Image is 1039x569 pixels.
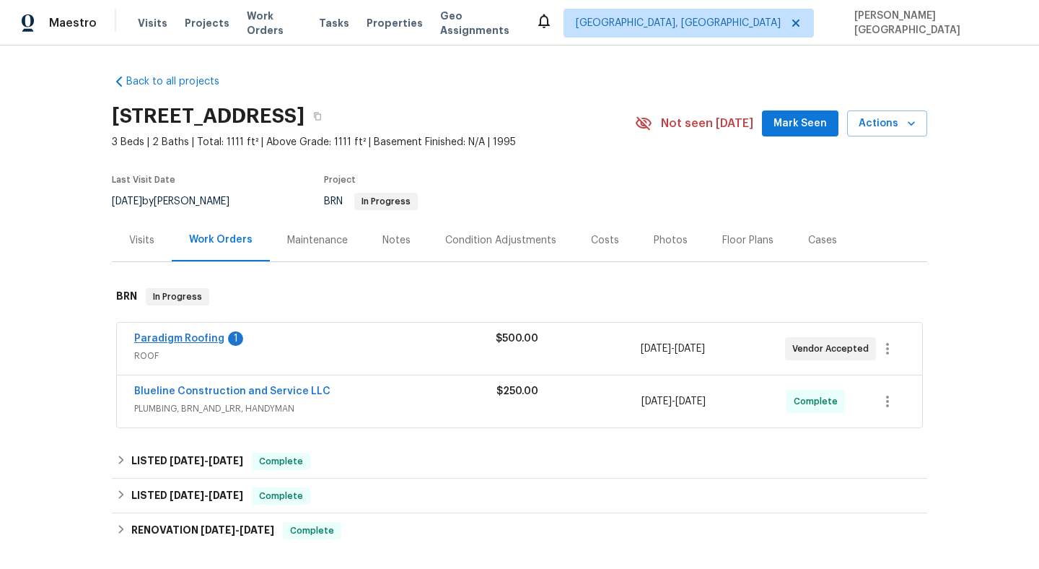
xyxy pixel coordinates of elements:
[722,233,773,248] div: Floor Plans
[189,233,253,247] div: Work Orders
[112,109,304,123] h2: [STREET_ADDRESS]
[253,454,309,469] span: Complete
[185,16,229,30] span: Projects
[134,334,224,344] a: Paradigm Roofing
[859,115,916,133] span: Actions
[324,175,356,184] span: Project
[131,487,243,505] h6: LISTED
[49,16,97,30] span: Maestro
[849,9,1017,38] span: [PERSON_NAME][GEOGRAPHIC_DATA]
[367,16,423,30] span: Properties
[773,115,827,133] span: Mark Seen
[654,233,688,248] div: Photos
[112,135,635,149] span: 3 Beds | 2 Baths | Total: 1111 ft² | Above Grade: 1111 ft² | Basement Finished: N/A | 1995
[287,233,348,248] div: Maintenance
[661,116,753,131] span: Not seen [DATE]
[112,175,175,184] span: Last Visit Date
[675,344,705,354] span: [DATE]
[445,233,556,248] div: Condition Adjustments
[792,342,874,356] span: Vendor Accepted
[170,456,204,466] span: [DATE]
[112,274,927,320] div: BRN In Progress
[112,193,247,210] div: by [PERSON_NAME]
[131,453,243,470] h6: LISTED
[170,490,204,500] span: [DATE]
[496,334,538,344] span: $500.00
[808,233,837,248] div: Cases
[170,490,243,500] span: -
[209,490,243,500] span: [DATE]
[382,233,411,248] div: Notes
[240,525,274,535] span: [DATE]
[304,103,330,129] button: Copy Address
[675,396,706,407] span: [DATE]
[641,396,672,407] span: [DATE]
[324,196,418,207] span: BRN
[228,331,243,346] div: 1
[112,74,250,89] a: Back to all projects
[112,196,142,207] span: [DATE]
[440,9,518,38] span: Geo Assignments
[641,344,671,354] span: [DATE]
[129,233,154,248] div: Visits
[847,110,927,137] button: Actions
[134,401,496,416] span: PLUMBING, BRN_AND_LRR, HANDYMAN
[576,16,781,30] span: [GEOGRAPHIC_DATA], [GEOGRAPHIC_DATA]
[496,386,538,396] span: $250.00
[112,513,927,548] div: RENOVATION [DATE]-[DATE]Complete
[641,394,706,409] span: -
[138,16,167,30] span: Visits
[253,489,309,503] span: Complete
[356,197,416,206] span: In Progress
[641,342,705,356] span: -
[134,386,330,396] a: Blueline Construction and Service LLC
[147,290,208,304] span: In Progress
[284,524,340,538] span: Complete
[591,233,619,248] div: Costs
[134,349,496,363] span: ROOF
[201,525,235,535] span: [DATE]
[794,394,843,409] span: Complete
[319,18,349,28] span: Tasks
[131,522,274,539] h6: RENOVATION
[209,456,243,466] span: [DATE]
[762,110,838,137] button: Mark Seen
[170,456,243,466] span: -
[112,479,927,513] div: LISTED [DATE]-[DATE]Complete
[201,525,274,535] span: -
[116,288,137,305] h6: BRN
[247,9,302,38] span: Work Orders
[112,444,927,479] div: LISTED [DATE]-[DATE]Complete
